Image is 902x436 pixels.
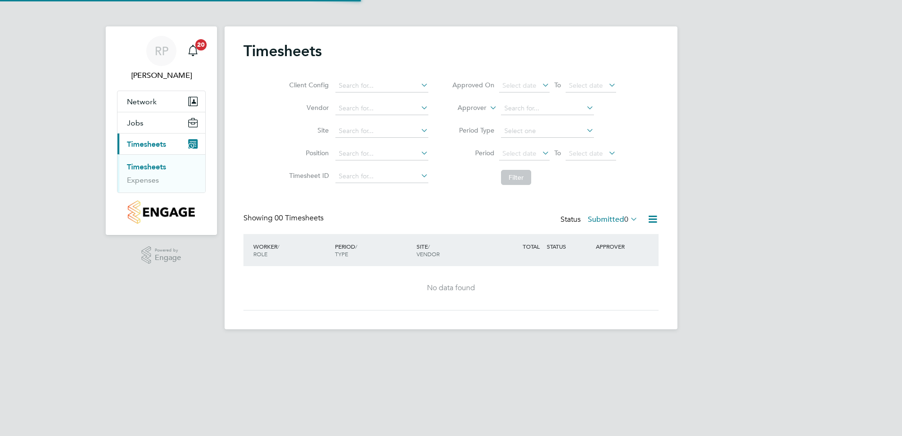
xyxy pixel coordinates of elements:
span: Powered by [155,246,181,254]
span: Select date [569,149,603,158]
a: Go to home page [117,201,206,224]
label: Vendor [286,103,329,112]
input: Search for... [335,170,428,183]
span: VENDOR [417,250,440,258]
nav: Main navigation [106,26,217,235]
input: Search for... [335,147,428,160]
a: 20 [184,36,202,66]
img: countryside-properties-logo-retina.png [128,201,194,224]
input: Select one [501,125,594,138]
a: RP[PERSON_NAME] [117,36,206,81]
div: No data found [253,283,649,293]
span: 00 Timesheets [275,213,324,223]
span: Select date [502,81,536,90]
span: ROLE [253,250,267,258]
label: Client Config [286,81,329,89]
span: Jobs [127,118,143,127]
span: / [428,243,430,250]
div: APPROVER [593,238,643,255]
span: Timesheets [127,140,166,149]
span: Engage [155,254,181,262]
input: Search for... [335,125,428,138]
a: Powered byEngage [142,246,182,264]
label: Timesheet ID [286,171,329,180]
input: Search for... [501,102,594,115]
label: Approver [444,103,486,113]
div: Showing [243,213,326,223]
label: Site [286,126,329,134]
span: RP [155,45,168,57]
span: / [277,243,279,250]
div: PERIOD [333,238,414,262]
label: Position [286,149,329,157]
label: Period Type [452,126,494,134]
span: To [551,147,564,159]
span: 0 [624,215,628,224]
button: Timesheets [117,134,205,154]
span: To [551,79,564,91]
span: / [355,243,357,250]
span: TYPE [335,250,348,258]
div: WORKER [251,238,333,262]
button: Filter [501,170,531,185]
div: STATUS [544,238,593,255]
h2: Timesheets [243,42,322,60]
span: TOTAL [523,243,540,250]
label: Submitted [588,215,638,224]
input: Search for... [335,102,428,115]
div: SITE [414,238,496,262]
a: Expenses [127,176,159,184]
span: 20 [195,39,207,50]
div: Timesheets [117,154,205,193]
button: Network [117,91,205,112]
div: Status [560,213,640,226]
span: Network [127,97,157,106]
span: Robert Phelps [117,70,206,81]
label: Period [452,149,494,157]
a: Timesheets [127,162,166,171]
input: Search for... [335,79,428,92]
button: Jobs [117,112,205,133]
span: Select date [502,149,536,158]
span: Select date [569,81,603,90]
label: Approved On [452,81,494,89]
